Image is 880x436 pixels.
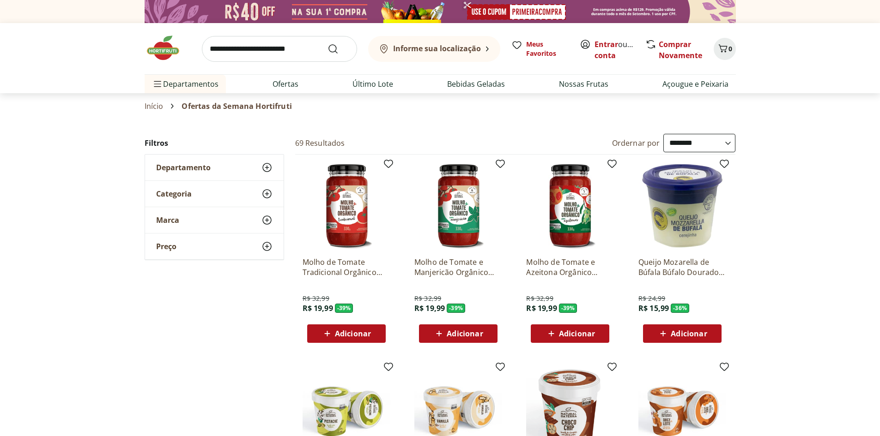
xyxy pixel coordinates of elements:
[156,242,176,251] span: Preço
[156,215,179,225] span: Marca
[335,330,371,337] span: Adicionar
[638,303,669,313] span: R$ 15,99
[595,39,645,60] a: Criar conta
[526,303,557,313] span: R$ 19,99
[559,304,577,313] span: - 39 %
[152,73,218,95] span: Departamentos
[414,303,445,313] span: R$ 19,99
[526,162,614,250] img: Molho de Tomate e Azeitona Orgânico Natural Da Terra 330g
[156,189,192,198] span: Categoria
[145,233,284,259] button: Preço
[414,294,441,303] span: R$ 32,99
[595,39,618,49] a: Entrar
[156,163,211,172] span: Departamento
[671,330,707,337] span: Adicionar
[559,78,608,90] a: Nossas Frutas
[526,40,569,58] span: Meus Favoritos
[662,78,728,90] a: Açougue e Peixaria
[303,294,329,303] span: R$ 32,99
[419,324,498,343] button: Adicionar
[307,324,386,343] button: Adicionar
[531,324,609,343] button: Adicionar
[202,36,357,62] input: search
[145,181,284,207] button: Categoria
[595,39,636,61] span: ou
[638,257,726,277] a: Queijo Mozarella de Búfala Búfalo Dourado 150g
[145,134,284,152] h2: Filtros
[368,36,500,62] button: Informe sua localização
[145,34,191,62] img: Hortifruti
[145,207,284,233] button: Marca
[352,78,393,90] a: Último Lote
[303,162,390,250] img: Molho de Tomate Tradicional Orgânico Natural Da Terra 330g
[303,257,390,277] a: Molho de Tomate Tradicional Orgânico Natural Da Terra 330g
[612,138,660,148] label: Ordernar por
[295,138,345,148] h2: 69 Resultados
[643,324,722,343] button: Adicionar
[526,257,614,277] a: Molho de Tomate e Azeitona Orgânico Natural Da Terra 330g
[526,294,553,303] span: R$ 32,99
[152,73,163,95] button: Menu
[714,38,736,60] button: Carrinho
[182,102,291,110] span: Ofertas da Semana Hortifruti
[145,155,284,180] button: Departamento
[638,294,665,303] span: R$ 24,99
[447,78,505,90] a: Bebidas Geladas
[638,162,726,250] img: Queijo Mozarella de Búfala Búfalo Dourado 150g
[273,78,298,90] a: Ofertas
[145,102,164,110] a: Início
[414,162,502,250] img: Molho de Tomate e Manjericão Orgânico Natural Da Terra 330g
[659,39,702,60] a: Comprar Novamente
[559,330,595,337] span: Adicionar
[335,304,353,313] span: - 39 %
[447,304,465,313] span: - 39 %
[447,330,483,337] span: Adicionar
[328,43,350,54] button: Submit Search
[303,303,333,313] span: R$ 19,99
[393,43,481,54] b: Informe sua localização
[511,40,569,58] a: Meus Favoritos
[671,304,689,313] span: - 36 %
[728,44,732,53] span: 0
[414,257,502,277] a: Molho de Tomate e Manjericão Orgânico Natural Da Terra 330g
